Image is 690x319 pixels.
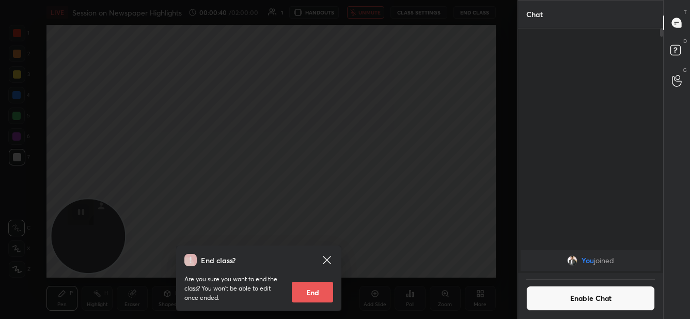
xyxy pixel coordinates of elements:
[683,37,687,45] p: D
[683,66,687,74] p: G
[526,286,655,311] button: Enable Chat
[518,248,663,273] div: grid
[518,1,551,28] p: Chat
[184,275,284,302] p: Are you sure you want to end the class? You won’t be able to edit once ended.
[582,256,594,265] span: You
[567,255,577,266] img: fbb3c24a9d964a2d9832b95166ca1330.jpg
[684,8,687,16] p: T
[594,256,614,265] span: joined
[201,255,236,266] h4: End class?
[292,282,333,302] button: End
